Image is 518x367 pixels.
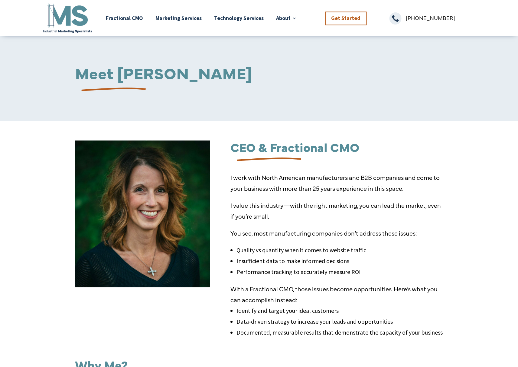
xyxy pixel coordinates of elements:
a: Fractional CMO [106,2,143,34]
p: With a Fractional CMO, those issues become opportunities. Here’s what you can accomplish instead: [230,283,443,305]
h2: CEO & Fractional CMO [230,141,443,156]
p: I work with North American manufacturers and B2B companies and come to your business with more th... [230,172,443,200]
li: Data-driven strategy to increase your leads and opportunities [236,316,443,327]
img: underline [230,152,304,167]
p: [PHONE_NUMBER] [406,12,476,23]
img: underline [75,82,148,98]
a: Technology Services [214,2,264,34]
a: About [276,2,297,34]
a: Marketing Services [155,2,202,34]
li: Insufficient data to make informed decisions [236,256,443,266]
p: I value this industry—with the right marketing, you can lead the market, even if you’re small. [230,200,443,228]
span:  [389,12,401,25]
li: Quality vs quantity when it comes to website traffic [236,245,443,256]
li: Documented, measurable results that demonstrate the capacity of your business [236,327,443,338]
li: Performance tracking to accurately measure ROI [236,266,443,277]
img: Suzanne OConnell [75,141,210,287]
p: You see, most manufacturing companies don’t address these issues: [230,228,443,245]
h1: Meet [PERSON_NAME] [75,64,443,84]
li: Identify and target your ideal customers [236,305,443,316]
a: Get Started [325,12,367,25]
